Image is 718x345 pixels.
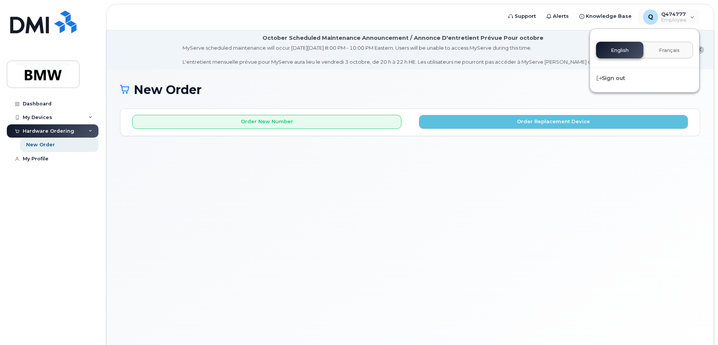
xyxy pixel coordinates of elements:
[659,47,680,53] span: Français
[419,115,688,129] button: Order Replacement Device
[183,44,624,66] div: MyServe scheduled maintenance will occur [DATE][DATE] 8:00 PM - 10:00 PM Eastern. Users will be u...
[120,83,700,96] h1: New Order
[132,115,401,129] button: Order New Number
[590,71,699,85] div: Sign out
[262,34,543,42] div: October Scheduled Maintenance Announcement / Annonce D'entretient Prévue Pour octobre
[685,312,712,339] iframe: Messenger Launcher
